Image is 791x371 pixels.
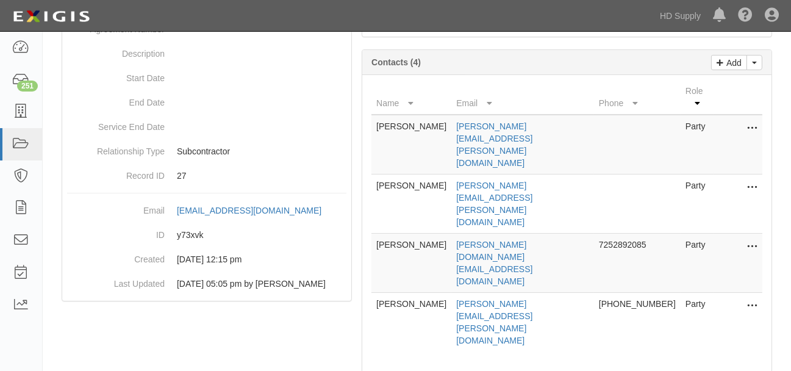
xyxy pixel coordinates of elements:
[177,204,321,217] div: [EMAIL_ADDRESS][DOMAIN_NAME]
[594,80,681,115] th: Phone
[594,293,681,352] td: [PHONE_NUMBER]
[456,181,532,227] a: [PERSON_NAME][EMAIL_ADDRESS][PERSON_NAME][DOMAIN_NAME]
[9,5,93,27] img: logo-5460c22ac91f19d4615b14bd174203de0afe785f0fc80cf4dbbc73dc1793850b.png
[177,206,335,215] a: [EMAIL_ADDRESS][DOMAIN_NAME]
[17,81,38,92] div: 251
[67,272,346,296] dd: [DATE] 05:05 pm by [PERSON_NAME]
[67,272,165,290] dt: Last Updated
[681,234,714,293] td: Party
[681,293,714,352] td: Party
[67,247,165,265] dt: Created
[456,240,532,286] a: [PERSON_NAME][DOMAIN_NAME][EMAIL_ADDRESS][DOMAIN_NAME]
[681,175,714,234] td: Party
[456,121,532,168] a: [PERSON_NAME][EMAIL_ADDRESS][PERSON_NAME][DOMAIN_NAME]
[738,9,753,23] i: Help Center - Complianz
[67,90,165,109] dt: End Date
[67,139,165,157] dt: Relationship Type
[67,223,346,247] dd: y73xvk
[451,80,594,115] th: Email
[711,55,747,70] a: Add
[67,223,165,241] dt: ID
[723,56,742,70] p: Add
[67,66,165,84] dt: Start Date
[371,293,451,352] td: [PERSON_NAME]
[594,234,681,293] td: 7252892085
[456,299,532,345] a: [PERSON_NAME][EMAIL_ADDRESS][PERSON_NAME][DOMAIN_NAME]
[371,115,451,175] td: [PERSON_NAME]
[681,115,714,175] td: Party
[371,80,451,115] th: Name
[654,4,707,28] a: HD Supply
[371,175,451,234] td: [PERSON_NAME]
[67,115,165,133] dt: Service End Date
[67,247,346,272] dd: [DATE] 12:15 pm
[67,41,165,60] dt: Description
[177,170,346,182] p: 27
[371,234,451,293] td: [PERSON_NAME]
[371,57,421,67] b: Contacts (4)
[67,139,346,164] dd: Subcontractor
[67,198,165,217] dt: Email
[67,164,165,182] dt: Record ID
[681,80,714,115] th: Role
